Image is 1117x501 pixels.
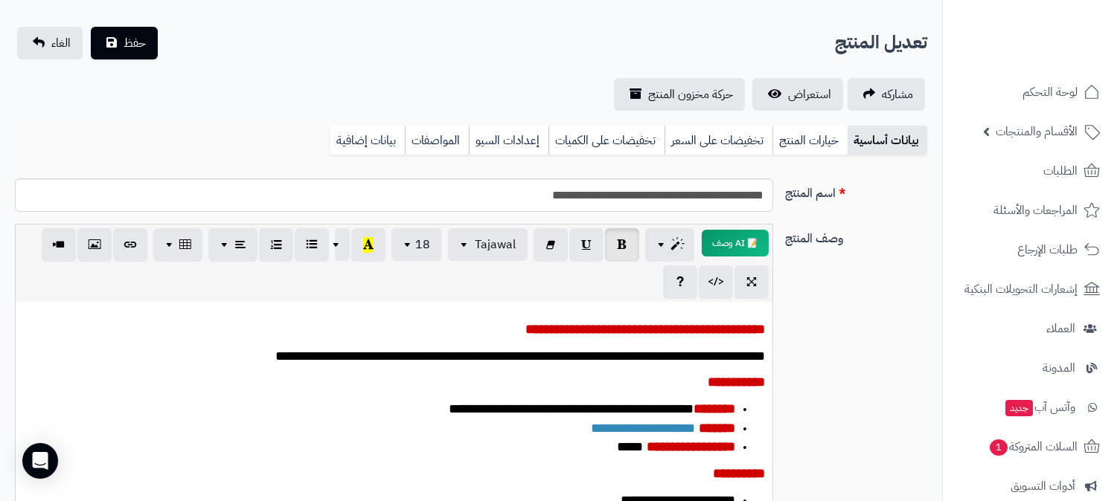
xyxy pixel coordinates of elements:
[1022,82,1078,103] span: لوحة التحكم
[51,34,71,52] span: الغاء
[996,121,1078,142] span: الأقسام والمنتجات
[835,28,927,58] h2: تعديل المنتج
[779,178,933,202] label: اسم المنتج
[1043,161,1078,181] span: الطلبات
[752,78,843,111] a: استعراض
[952,193,1108,228] a: المراجعات والأسئلة
[1046,318,1075,339] span: العملاء
[17,27,83,59] a: الغاء
[1011,476,1075,497] span: أدوات التسويق
[22,443,58,479] div: Open Intercom Messenger
[702,230,769,256] button: 📝 AI وصف
[665,126,772,155] a: تخفيضات على السعر
[988,436,1078,457] span: السلات المتروكة
[993,200,1078,221] span: المراجعات والأسئلة
[448,228,528,261] button: Tajawal
[1016,19,1103,50] img: logo-2.png
[1017,239,1078,260] span: طلبات الإرجاع
[952,311,1108,346] a: العملاء
[952,153,1108,189] a: الطلبات
[952,74,1108,110] a: لوحة التحكم
[475,236,516,253] span: Tajawal
[469,126,548,155] a: إعدادات السيو
[779,224,933,248] label: وصف المنتج
[964,279,1078,300] span: إشعارات التحويلات البنكية
[1043,358,1075,378] span: المدونة
[772,126,848,155] a: خيارات المنتج
[648,85,733,103] span: حركة مخزون المنتج
[548,126,665,155] a: تخفيضات على الكميات
[1004,397,1075,418] span: وآتس آب
[848,126,927,155] a: بيانات أساسية
[124,34,146,52] span: حفظ
[614,78,745,111] a: حركة مخزون المنتج
[391,228,442,261] button: 18
[952,232,1108,268] a: طلبات الإرجاع
[952,271,1108,307] a: إشعارات التحويلات البنكية
[788,85,831,103] span: استعراض
[952,390,1108,425] a: وآتس آبجديد
[405,126,469,155] a: المواصفات
[952,429,1108,465] a: السلات المتروكة1
[882,85,913,103] span: مشاركه
[1005,400,1033,416] span: جديد
[330,126,405,155] a: بيانات إضافية
[415,236,430,253] span: 18
[952,350,1108,386] a: المدونة
[848,78,925,111] a: مشاركه
[91,27,158,59] button: حفظ
[989,439,1008,456] span: 1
